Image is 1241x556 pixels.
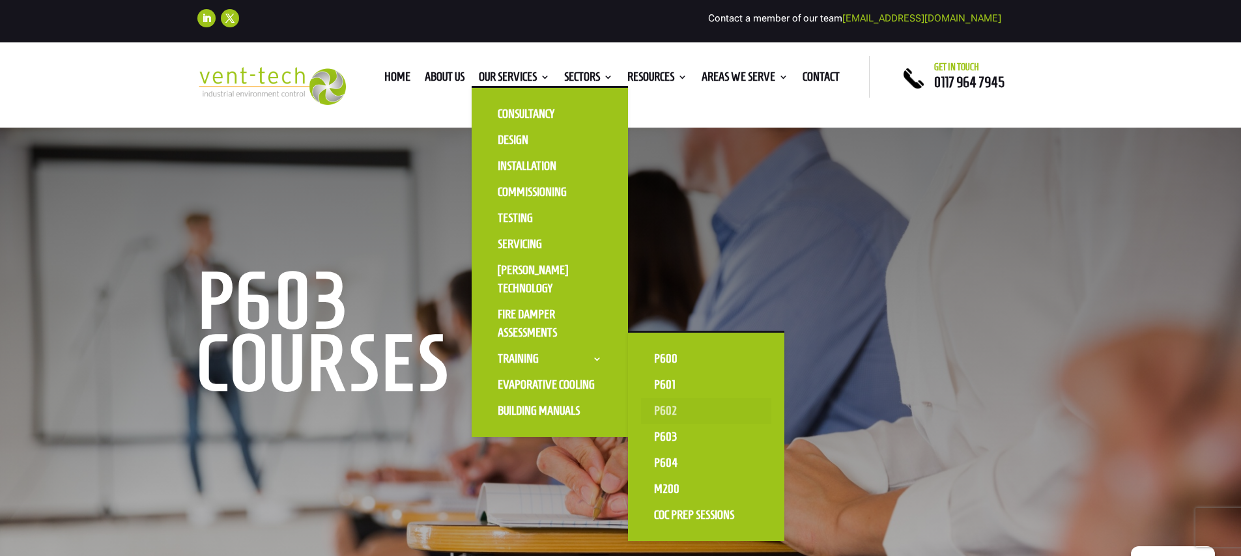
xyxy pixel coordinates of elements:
a: Follow on LinkedIn [197,9,216,27]
a: Follow on X [221,9,239,27]
a: Home [384,72,410,87]
a: Areas We Serve [702,72,788,87]
a: Testing [485,205,615,231]
a: Sectors [564,72,613,87]
a: Resources [627,72,687,87]
a: P602 [641,398,771,424]
a: Installation [485,153,615,179]
h1: P603 Courses [197,270,595,401]
a: Design [485,127,615,153]
a: Fire Damper Assessments [485,301,615,346]
img: 2023-09-27T08_35_16.549ZVENT-TECH---Clear-background [197,67,347,105]
a: Evaporative Cooling [485,372,615,398]
a: P601 [641,372,771,398]
span: Contact a member of our team [708,12,1001,24]
a: Consultancy [485,101,615,127]
a: Training [485,346,615,372]
a: [EMAIL_ADDRESS][DOMAIN_NAME] [842,12,1001,24]
a: P600 [641,346,771,372]
a: Commissioning [485,179,615,205]
a: [PERSON_NAME] Technology [485,257,615,301]
a: P604 [641,450,771,476]
a: Building Manuals [485,398,615,424]
a: M200 [641,476,771,502]
a: About us [425,72,464,87]
a: 0117 964 7945 [934,74,1005,90]
span: Get in touch [934,62,979,72]
a: P603 [641,424,771,450]
a: Contact [803,72,840,87]
a: CoC Prep Sessions [641,502,771,528]
a: Our Services [479,72,550,87]
a: Servicing [485,231,615,257]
